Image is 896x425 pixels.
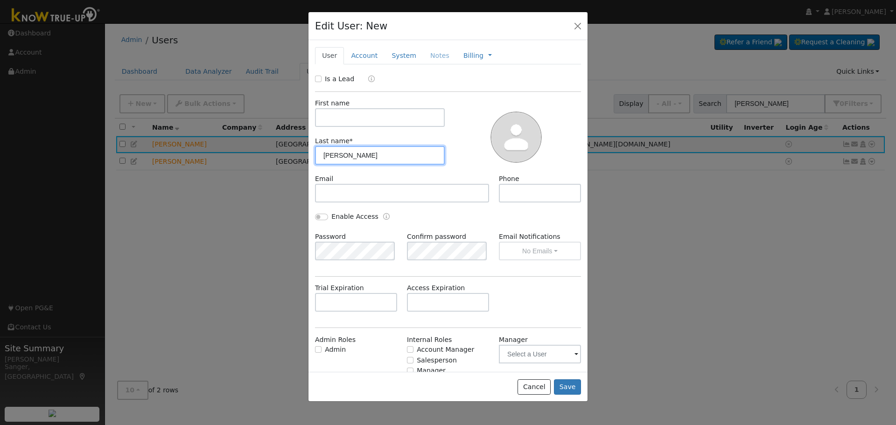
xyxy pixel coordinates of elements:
label: Password [315,232,346,242]
input: Select a User [499,345,581,363]
label: Account Manager [417,345,474,355]
h4: Edit User: New [315,19,387,34]
label: Admin Roles [315,335,356,345]
input: Admin [315,346,322,353]
label: Email Notifications [499,232,581,242]
label: Internal Roles [407,335,452,345]
span: Required [350,137,353,145]
input: Account Manager [407,346,413,353]
label: Enable Access [331,212,378,222]
label: Confirm password [407,232,466,242]
label: Access Expiration [407,283,465,293]
a: Enable Access [383,212,390,223]
label: Admin [325,345,346,355]
a: Billing [463,51,483,61]
label: Trial Expiration [315,283,364,293]
button: Cancel [518,379,551,395]
label: Email [315,174,333,184]
label: Is a Lead [325,74,354,84]
label: First name [315,98,350,108]
input: Salesperson [407,357,413,363]
input: Is a Lead [315,76,322,82]
a: System [385,47,423,64]
a: Account [344,47,385,64]
label: Manager [499,335,528,345]
a: User [315,47,344,64]
label: Manager [417,366,446,376]
label: Last name [315,136,353,146]
a: Lead [361,74,375,85]
label: Salesperson [417,355,457,365]
label: Phone [499,174,519,184]
input: Manager [407,368,413,374]
button: Save [554,379,581,395]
